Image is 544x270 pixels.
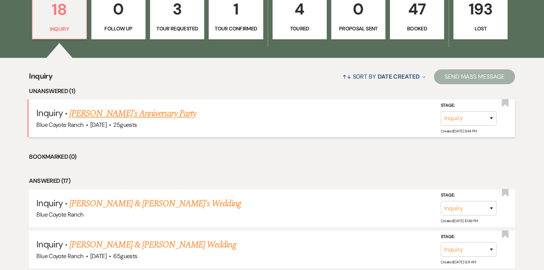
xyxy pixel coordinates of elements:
span: Blue Coyote Ranch [36,211,83,218]
span: Inquiry [29,70,52,86]
span: Inquiry [36,107,62,119]
li: Bookmarked (0) [29,152,515,162]
p: Tour Requested [155,24,199,33]
label: Stage: [441,102,496,110]
a: [PERSON_NAME] & [PERSON_NAME] Wedding [69,238,236,251]
p: Lost [458,24,503,33]
p: Toured [277,24,322,33]
p: Inquiry [37,25,82,33]
span: Created: [DATE] 9:44 PM [441,129,477,134]
a: [PERSON_NAME]'s Anniversary Party [69,107,196,120]
button: Send Mass Message [434,69,515,84]
span: Created: [DATE] 10:49 PM [441,218,478,223]
span: Blue Coyote Ranch [36,121,83,129]
span: Date Created [378,73,420,80]
span: 65 guests [113,252,137,260]
span: [DATE] [90,252,107,260]
span: [DATE] [90,121,107,129]
label: Stage: [441,191,496,200]
a: [PERSON_NAME] & [PERSON_NAME]'s Wedding [69,197,241,210]
span: Inquiry [36,197,62,209]
p: Proposal Sent [336,24,381,33]
li: Answered (17) [29,176,515,186]
span: Inquiry [36,238,62,250]
p: Booked [395,24,439,33]
li: Unanswered (1) [29,86,515,96]
p: Follow Up [96,24,141,33]
span: 25 guests [113,121,137,129]
span: ↑↓ [342,73,351,80]
label: Stage: [441,233,496,241]
button: Sort By Date Created [339,67,429,86]
span: Blue Coyote Ranch [36,252,83,260]
span: Created: [DATE] 9:31 AM [441,260,476,264]
p: Tour Confirmed [214,24,258,33]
